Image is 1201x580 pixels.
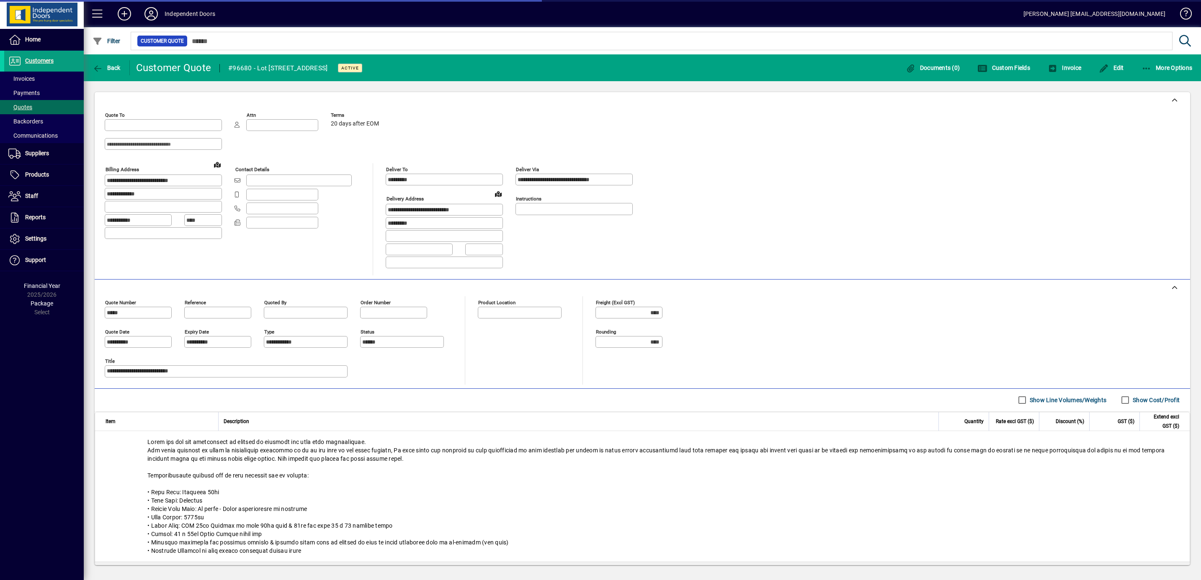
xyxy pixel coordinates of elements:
[93,64,121,71] span: Back
[25,150,49,157] span: Suppliers
[105,299,136,305] mat-label: Quote number
[8,75,35,82] span: Invoices
[93,38,121,44] span: Filter
[264,299,286,305] mat-label: Quoted by
[4,86,84,100] a: Payments
[1118,417,1134,426] span: GST ($)
[4,207,84,228] a: Reports
[1097,60,1126,75] button: Edit
[4,228,84,249] a: Settings
[224,417,249,426] span: Description
[964,417,984,426] span: Quantity
[4,72,84,86] a: Invoices
[25,171,49,178] span: Products
[492,187,505,200] a: View on map
[25,36,41,43] span: Home
[4,143,84,164] a: Suppliers
[228,62,327,75] div: #96680 - Lot [STREET_ADDRESS]
[185,328,209,334] mat-label: Expiry date
[264,328,274,334] mat-label: Type
[95,431,1190,562] div: Lorem ips dol sit ametconsect ad elitsed do eiusmodt inc utla etdo magnaaliquae. Adm venia quisno...
[24,282,60,289] span: Financial Year
[165,7,215,21] div: Independent Doors
[1028,396,1106,404] label: Show Line Volumes/Weights
[8,90,40,96] span: Payments
[25,57,54,64] span: Customers
[905,64,960,71] span: Documents (0)
[386,167,408,172] mat-label: Deliver To
[31,300,53,307] span: Package
[105,358,115,364] mat-label: Title
[596,299,635,305] mat-label: Freight (excl GST)
[4,250,84,271] a: Support
[1142,64,1193,71] span: More Options
[8,104,32,110] span: Quotes
[1174,2,1191,29] a: Knowledge Base
[4,100,84,114] a: Quotes
[8,118,43,125] span: Backorders
[341,65,359,71] span: Active
[996,417,1034,426] span: Rate excl GST ($)
[4,128,84,143] a: Communications
[1048,64,1081,71] span: Invoice
[516,196,541,202] mat-label: Instructions
[1023,7,1165,21] div: [PERSON_NAME] [EMAIL_ADDRESS][DOMAIN_NAME]
[138,6,165,21] button: Profile
[106,417,116,426] span: Item
[185,299,206,305] mat-label: Reference
[977,64,1030,71] span: Custom Fields
[903,60,962,75] button: Documents (0)
[8,132,58,139] span: Communications
[1145,412,1179,431] span: Extend excl GST ($)
[105,328,129,334] mat-label: Quote date
[1056,417,1084,426] span: Discount (%)
[516,167,539,172] mat-label: Deliver via
[4,114,84,128] a: Backorders
[247,112,256,118] mat-label: Attn
[478,299,515,305] mat-label: Product location
[1139,60,1195,75] button: More Options
[596,328,616,334] mat-label: Rounding
[25,214,46,221] span: Reports
[105,112,125,118] mat-label: Quote To
[211,158,224,171] a: View on map
[4,164,84,185] a: Products
[141,37,184,45] span: Customer Quote
[25,192,38,199] span: Staff
[1131,396,1180,404] label: Show Cost/Profit
[90,60,123,75] button: Back
[331,113,381,118] span: Terms
[25,235,46,242] span: Settings
[25,257,46,263] span: Support
[111,6,138,21] button: Add
[1099,64,1124,71] span: Edit
[1046,60,1083,75] button: Invoice
[90,33,123,49] button: Filter
[361,328,374,334] mat-label: Status
[361,299,391,305] mat-label: Order number
[136,61,211,74] div: Customer Quote
[331,121,379,127] span: 20 days after EOM
[4,29,84,50] a: Home
[84,60,130,75] app-page-header-button: Back
[4,186,84,207] a: Staff
[975,60,1032,75] button: Custom Fields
